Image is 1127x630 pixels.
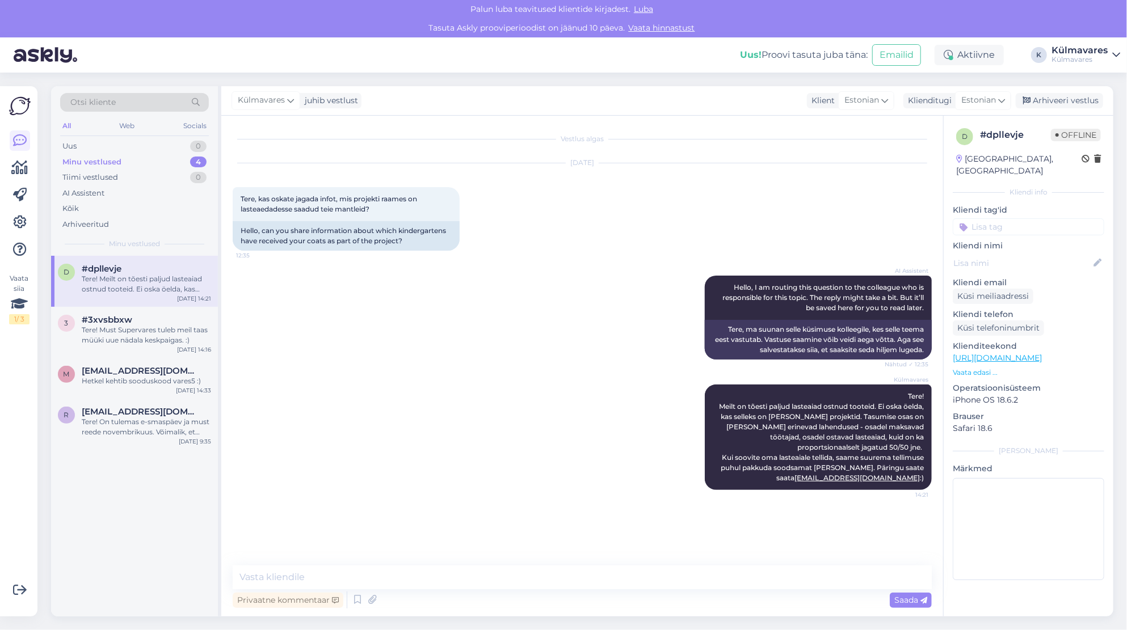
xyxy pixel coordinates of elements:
[630,4,657,14] span: Luba
[953,411,1104,422] p: Brauser
[82,315,132,325] span: #3xvsbbxw
[903,95,952,107] div: Klienditugi
[177,294,211,303] div: [DATE] 14:21
[233,134,932,144] div: Vestlus algas
[62,157,121,168] div: Minu vestlused
[953,277,1104,289] p: Kliendi email
[181,119,209,133] div: Socials
[62,188,104,199] div: AI Assistent
[233,593,343,608] div: Privaatne kommentaar
[705,320,932,360] div: Tere, ma suunan selle küsimuse kolleegile, kes selle teema eest vastutab. Vastuse saamine võib ve...
[82,407,200,417] span: Rainarkurekask@gmail.com
[64,411,69,419] span: R
[956,153,1082,177] div: [GEOGRAPHIC_DATA], [GEOGRAPHIC_DATA]
[82,325,211,345] div: Tere! Must Supervares tuleb meil taas müüki uue nädala keskpaigas. :)
[1052,46,1108,55] div: Külmavares
[233,221,460,251] div: Hello, can you share information about which kindergartens have received your coats as part of th...
[117,119,137,133] div: Web
[886,375,928,384] span: Külmavares
[62,219,109,230] div: Arhiveeritud
[935,45,1004,65] div: Aktiivne
[241,195,419,213] span: Tere, kas oskate jagada infot, mis projekti raames on lasteaedadesse saadud teie mantleid?
[953,446,1104,456] div: [PERSON_NAME]
[740,49,762,60] b: Uus!
[953,422,1104,434] p: Safari 18.6
[236,251,279,260] span: 12:35
[60,119,73,133] div: All
[62,203,79,214] div: Kõik
[190,172,207,183] div: 0
[1052,55,1108,64] div: Külmavares
[962,132,968,141] span: d
[886,267,928,275] span: AI Assistent
[62,172,118,183] div: Tiimi vestlused
[953,240,1104,252] p: Kliendi nimi
[1052,46,1120,64] a: KülmavaresKülmavares
[9,95,31,117] img: Askly Logo
[70,96,116,108] span: Otsi kliente
[82,274,211,294] div: Tere! Meilt on tõesti paljud lasteaiad ostnud tooteid. Ei oska öelda, kas selleks on [PERSON_NAME...
[894,595,927,605] span: Saada
[64,370,70,378] span: M
[82,366,200,376] span: Maaritarikas@yahoo.com
[953,187,1104,197] div: Kliendi info
[82,417,211,437] div: Tere! On tulemas e-smaspäev ja must reede novembrikuus. Võimalik, et oktoobri teises pooles, [PER...
[872,44,921,66] button: Emailid
[953,353,1042,363] a: [URL][DOMAIN_NAME]
[82,264,121,274] span: #dpllevje
[953,289,1033,304] div: Küsi meiliaadressi
[980,128,1051,142] div: # dpllevje
[177,345,211,354] div: [DATE] 14:16
[300,95,358,107] div: juhib vestlust
[794,473,920,482] a: [EMAIL_ADDRESS][DOMAIN_NAME]
[953,218,1104,235] input: Lisa tag
[953,204,1104,216] p: Kliendi tag'id
[1031,47,1047,63] div: K
[886,491,928,499] span: 14:21
[719,392,926,482] span: Tere! Meilt on tõesti paljud lasteaiad ostnud tooteid. Ei oska öelda, kas selleks on [PERSON_NAME...
[238,94,285,107] span: Külmavares
[1051,129,1101,141] span: Offline
[953,308,1104,320] p: Kliendi telefon
[953,463,1104,475] p: Märkmed
[233,158,932,168] div: [DATE]
[65,319,69,327] span: 3
[62,141,77,152] div: Uus
[722,283,926,312] span: Hello, I am routing this question to the colleague who is responsible for this topic. The reply m...
[109,239,160,249] span: Minu vestlused
[953,340,1104,352] p: Klienditeekond
[9,314,30,324] div: 1 / 3
[179,437,211,446] div: [DATE] 9:35
[9,273,30,324] div: Vaata siia
[953,320,1044,336] div: Küsi telefoninumbrit
[64,268,69,276] span: d
[885,360,928,369] span: Nähtud ✓ 12:35
[190,141,207,152] div: 0
[82,376,211,386] div: Hetkel kehtib sooduskood vares5 :)
[953,382,1104,394] p: Operatsioonisüsteem
[961,94,996,107] span: Estonian
[625,23,699,33] a: Vaata hinnastust
[953,394,1104,406] p: iPhone OS 18.6.2
[807,95,835,107] div: Klient
[953,367,1104,378] p: Vaata edasi ...
[1016,93,1103,108] div: Arhiveeri vestlus
[953,257,1091,269] input: Lisa nimi
[844,94,879,107] span: Estonian
[740,48,868,62] div: Proovi tasuta juba täna:
[190,157,207,168] div: 4
[176,386,211,395] div: [DATE] 14:33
